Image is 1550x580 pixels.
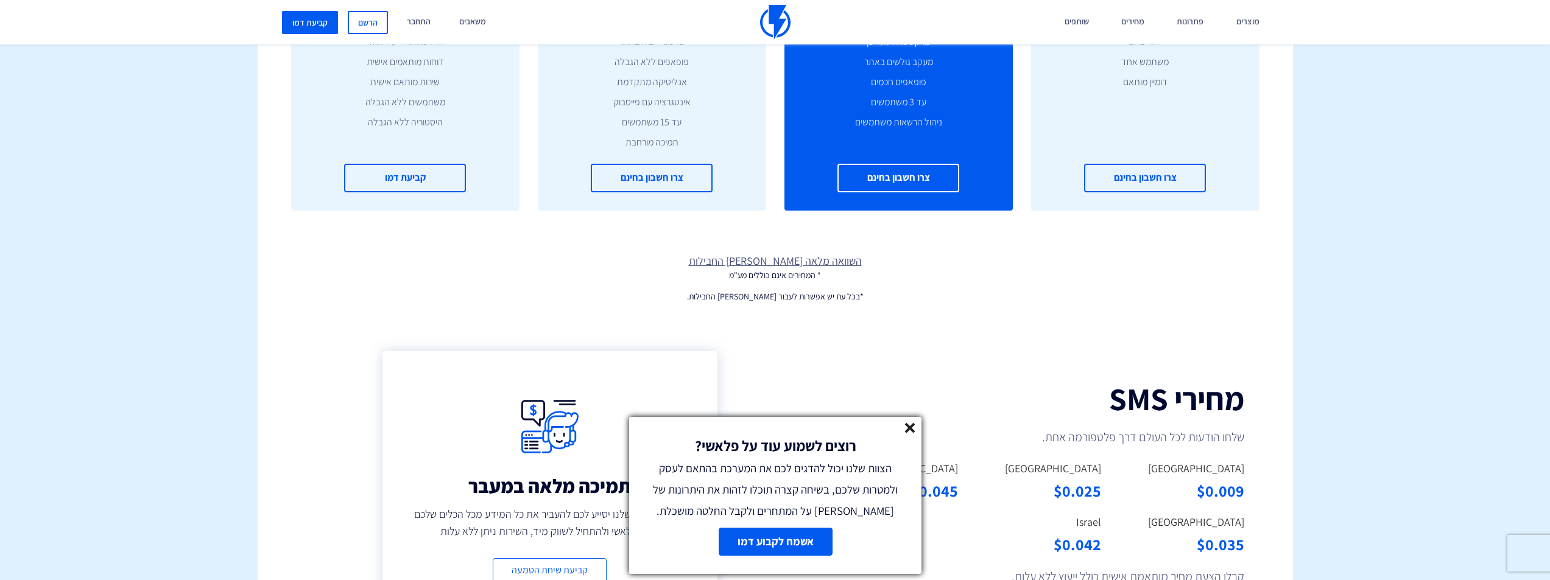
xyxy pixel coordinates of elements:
li: אנליטיקה מתקדמת [556,75,748,89]
a: קביעת דמו [344,164,466,192]
li: ניהול הרשאות משתמשים [803,116,995,130]
li: שירות מותאם אישית [309,75,501,89]
a: הרשם [348,11,388,34]
a: צרו חשבון בחינם [837,164,959,192]
label: [GEOGRAPHIC_DATA] [1005,461,1101,477]
h2: מחירי SMS [833,382,1244,416]
li: פופאפים ללא הגבלה [556,55,748,69]
div: $0.009 [1119,480,1244,502]
p: * המחירים אינם כוללים מע"מ [258,269,1293,281]
li: מעקב גולשים באתר [803,55,995,69]
li: דוחות מותאמים אישית [309,55,501,69]
p: *בכל עת יש אפשרות לעבור [PERSON_NAME] החבילות. [258,290,1293,302]
label: [GEOGRAPHIC_DATA] [1148,514,1244,530]
div: $0.042 [976,533,1101,556]
p: שלחו הודעות לכל העולם דרך פלטפורמה אחת. [879,428,1244,445]
li: תמיכה מורחבת [556,136,748,150]
li: אינטגרציה עם פייסבוק [556,96,748,110]
a: השוואה מלאה [PERSON_NAME] החבילות [258,253,1293,269]
div: $0.025 [976,480,1101,502]
a: צרו חשבון בחינם [1084,164,1206,192]
li: היסטוריה ללא הגבלה [309,116,501,130]
a: קביעת דמו [282,11,338,34]
li: עד 3 משתמשים [803,96,995,110]
label: [GEOGRAPHIC_DATA] [1148,461,1244,477]
label: Israel [1076,514,1101,530]
li: משתמשים ללא הגבלה [309,96,501,110]
div: $0.035 [1119,533,1244,556]
li: דומיין מותאם [1049,75,1241,89]
li: פופאפים חכמים [803,75,995,89]
a: צרו חשבון בחינם [591,164,713,192]
li: משתמש אחד [1049,55,1241,69]
li: עד 15 משתמשים [556,116,748,130]
h3: תמיכה מלאה במעבר [407,475,693,497]
p: צוות התמיכה שלנו יסייע לכם להעביר את כל המידע מכל הכלים שלכם לתוך פלאשי ולהתחיל לשווק מיד, השירות... [407,506,693,540]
